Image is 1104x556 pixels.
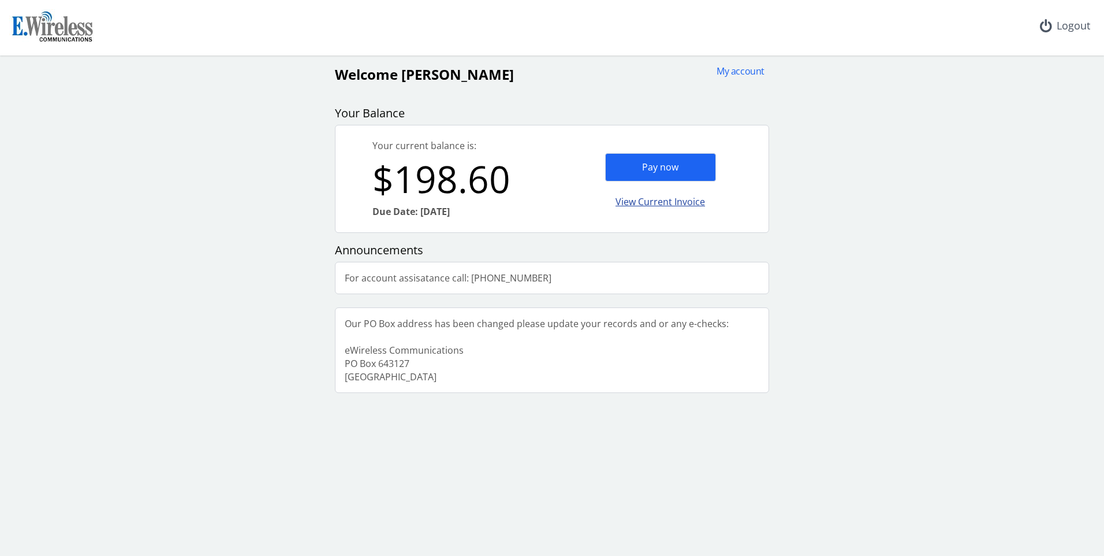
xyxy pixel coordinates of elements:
div: Your current balance is: [372,139,552,153]
span: Welcome [335,65,398,84]
div: Due Date: [DATE] [372,205,552,218]
div: $198.60 [372,153,552,205]
span: [PERSON_NAME] [401,65,514,84]
div: For account assisatance call: [PHONE_NUMBER] [335,262,561,294]
span: Your Balance [335,105,405,121]
div: View Current Invoice [605,188,716,216]
div: Our PO Box address has been changed please update your records and or any e-checks: eWireless Com... [335,308,738,392]
div: Pay now [605,153,716,181]
div: My account [709,65,764,78]
span: Announcements [335,242,423,258]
